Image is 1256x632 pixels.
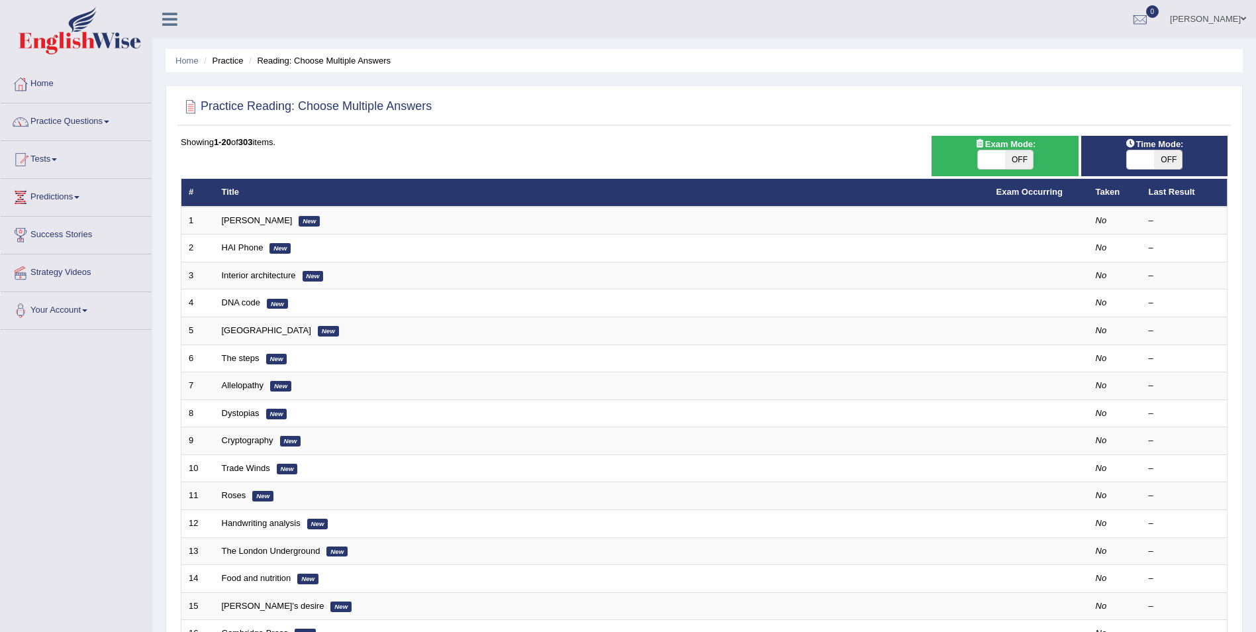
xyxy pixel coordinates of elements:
em: New [269,243,291,254]
em: New [280,436,301,447]
th: Last Result [1141,179,1228,207]
th: Taken [1088,179,1141,207]
em: No [1096,325,1107,335]
h2: Practice Reading: Choose Multiple Answers [181,97,432,117]
a: [GEOGRAPHIC_DATA] [222,325,311,335]
td: 8 [181,399,215,427]
div: – [1149,407,1220,420]
a: Success Stories [1,217,152,250]
a: HAI Phone [222,242,264,252]
div: – [1149,242,1220,254]
td: 2 [181,235,215,262]
span: OFF [1154,150,1182,169]
td: 3 [181,262,215,290]
td: 11 [181,482,215,510]
em: New [270,381,291,392]
div: – [1149,572,1220,585]
b: 1-20 [214,137,231,147]
em: New [299,216,320,227]
span: Exam Mode: [969,137,1041,151]
em: New [330,602,352,612]
span: Time Mode: [1120,137,1188,151]
div: – [1149,600,1220,613]
div: – [1149,297,1220,309]
a: DNA code [222,297,261,307]
div: – [1149,517,1220,530]
em: No [1096,215,1107,225]
a: Home [175,56,199,66]
a: Trade Winds [222,463,270,473]
a: Exam Occurring [996,187,1063,197]
em: New [326,547,348,557]
a: Home [1,66,152,99]
a: Tests [1,141,152,174]
em: New [267,299,288,309]
a: The London Underground [222,546,320,556]
em: New [297,574,318,584]
em: No [1096,380,1107,390]
a: Food and nutrition [222,573,291,583]
div: – [1149,462,1220,475]
div: – [1149,435,1220,447]
em: New [266,409,287,419]
th: # [181,179,215,207]
li: Reading: Choose Multiple Answers [246,54,391,67]
a: Dystopias [222,408,260,418]
em: New [266,354,287,364]
a: Cryptography [222,435,273,445]
div: – [1149,325,1220,337]
em: New [318,326,339,337]
a: Predictions [1,179,152,212]
div: – [1149,545,1220,558]
a: [PERSON_NAME]'s desire [222,601,324,611]
em: No [1096,270,1107,280]
em: No [1096,242,1107,252]
em: New [303,271,324,282]
td: 12 [181,509,215,537]
td: 15 [181,592,215,620]
th: Title [215,179,989,207]
em: No [1096,490,1107,500]
div: Showing of items. [181,136,1228,148]
div: – [1149,490,1220,502]
em: No [1096,297,1107,307]
a: Handwriting analysis [222,518,301,528]
b: 303 [238,137,253,147]
em: No [1096,408,1107,418]
div: – [1149,380,1220,392]
a: Practice Questions [1,103,152,136]
em: New [277,464,298,474]
a: Strategy Videos [1,254,152,288]
span: OFF [1005,150,1033,169]
a: Allelopathy [222,380,264,390]
a: [PERSON_NAME] [222,215,293,225]
em: No [1096,435,1107,445]
em: No [1096,463,1107,473]
a: The steps [222,353,260,363]
a: Your Account [1,292,152,325]
li: Practice [201,54,243,67]
em: No [1096,573,1107,583]
td: 10 [181,454,215,482]
td: 13 [181,537,215,565]
em: New [252,491,273,501]
td: 9 [181,427,215,455]
div: – [1149,270,1220,282]
div: – [1149,215,1220,227]
div: Show exams occurring in exams [932,136,1078,176]
a: Interior architecture [222,270,296,280]
em: No [1096,601,1107,611]
td: 5 [181,317,215,345]
td: 14 [181,565,215,593]
td: 1 [181,207,215,235]
td: 4 [181,290,215,317]
td: 7 [181,372,215,400]
em: No [1096,546,1107,556]
em: New [307,519,328,529]
em: No [1096,518,1107,528]
span: 0 [1146,5,1159,18]
td: 6 [181,344,215,372]
em: No [1096,353,1107,363]
div: – [1149,352,1220,365]
a: Roses [222,490,246,500]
